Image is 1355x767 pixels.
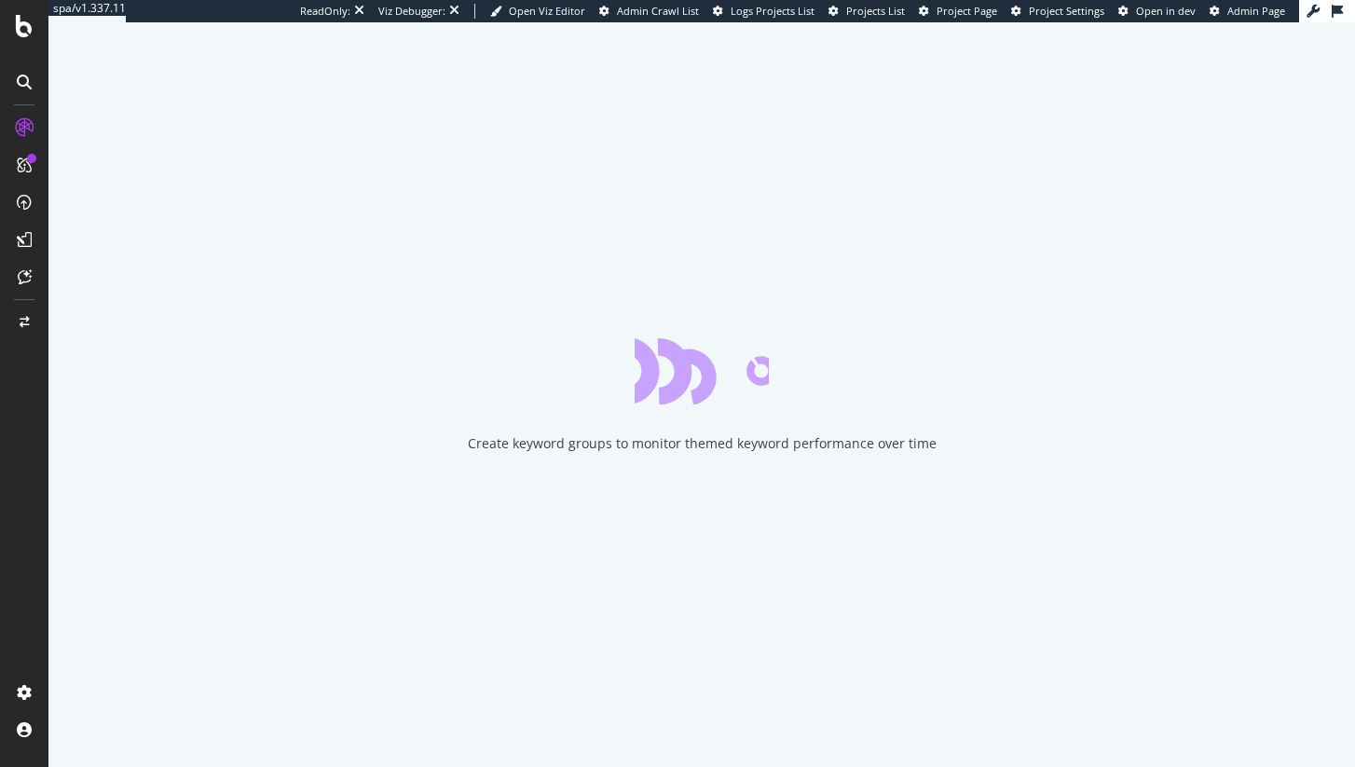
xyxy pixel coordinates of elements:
[300,4,350,19] div: ReadOnly:
[1210,4,1285,19] a: Admin Page
[846,4,905,18] span: Projects List
[490,4,585,19] a: Open Viz Editor
[1227,4,1285,18] span: Admin Page
[468,434,937,453] div: Create keyword groups to monitor themed keyword performance over time
[731,4,814,18] span: Logs Projects List
[1029,4,1104,18] span: Project Settings
[713,4,814,19] a: Logs Projects List
[1118,4,1196,19] a: Open in dev
[617,4,699,18] span: Admin Crawl List
[937,4,997,18] span: Project Page
[635,337,769,404] div: animation
[919,4,997,19] a: Project Page
[509,4,585,18] span: Open Viz Editor
[828,4,905,19] a: Projects List
[378,4,445,19] div: Viz Debugger:
[1136,4,1196,18] span: Open in dev
[599,4,699,19] a: Admin Crawl List
[1011,4,1104,19] a: Project Settings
